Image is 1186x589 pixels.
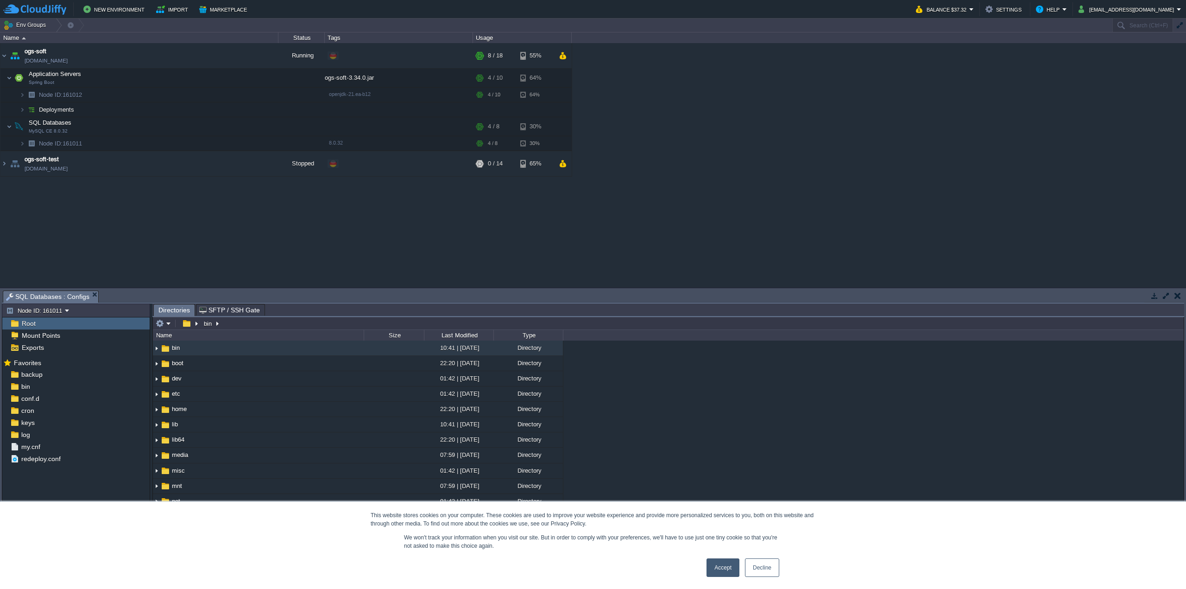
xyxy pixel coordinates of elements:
[278,151,325,176] div: Stopped
[494,330,563,341] div: Type
[424,371,493,386] div: 01:42 | [DATE]
[1079,4,1177,15] button: [EMAIL_ADDRESS][DOMAIN_NAME]
[0,43,8,68] img: AMDAwAAAACH5BAEAAAAALAAAAAABAAEAAAICRAEAOw==
[153,387,160,401] img: AMDAwAAAACH5BAEAAAAALAAAAAABAAEAAAICRAEAOw==
[8,151,21,176] img: AMDAwAAAACH5BAEAAAAALAAAAAABAAEAAAICRAEAOw==
[153,494,160,509] img: AMDAwAAAACH5BAEAAAAALAAAAAABAAEAAAICRAEAOw==
[160,343,170,354] img: AMDAwAAAACH5BAEAAAAALAAAAAABAAEAAAICRAEAOw==
[28,70,82,78] span: Application Servers
[493,371,563,386] div: Directory
[520,151,550,176] div: 65%
[160,450,170,461] img: AMDAwAAAACH5BAEAAAAALAAAAAABAAEAAAICRAEAOw==
[38,91,83,99] span: 161012
[25,47,46,56] span: ogs-soft
[20,331,62,340] a: Mount Points
[488,151,503,176] div: 0 / 14
[424,341,493,355] div: 10:41 | [DATE]
[25,136,38,151] img: AMDAwAAAACH5BAEAAAAALAAAAAABAAEAAAICRAEAOw==
[6,306,65,315] button: Node ID: 161011
[170,482,183,490] a: mnt
[153,433,160,447] img: AMDAwAAAACH5BAEAAAAALAAAAAABAAEAAAICRAEAOw==
[19,88,25,102] img: AMDAwAAAACH5BAEAAAAALAAAAAABAAEAAAICRAEAOw==
[153,402,160,417] img: AMDAwAAAACH5BAEAAAAALAAAAAABAAEAAAICRAEAOw==
[153,464,160,478] img: AMDAwAAAACH5BAEAAAAALAAAAAABAAEAAAICRAEAOw==
[19,455,62,463] a: redeploy.conf
[329,91,371,97] span: openjdk-21.ea-b12
[424,356,493,370] div: 22:20 | [DATE]
[745,558,779,577] a: Decline
[153,372,160,386] img: AMDAwAAAACH5BAEAAAAALAAAAAABAAEAAAICRAEAOw==
[985,4,1024,15] button: Settings
[29,128,68,134] span: MySQL CE 8.0.32
[158,304,190,316] span: Directories
[20,319,37,328] a: Root
[8,43,21,68] img: AMDAwAAAACH5BAEAAAAALAAAAAABAAEAAAICRAEAOw==
[25,56,68,65] a: [DOMAIN_NAME]
[424,494,493,508] div: 01:42 | [DATE]
[493,356,563,370] div: Directory
[38,106,76,114] a: Deployments
[160,389,170,399] img: AMDAwAAAACH5BAEAAAAALAAAAAABAAEAAAICRAEAOw==
[493,448,563,462] div: Directory
[170,344,181,352] a: bin
[19,406,36,415] span: cron
[6,69,12,87] img: AMDAwAAAACH5BAEAAAAALAAAAAABAAEAAAICRAEAOw==
[279,32,324,43] div: Status
[520,136,550,151] div: 30%
[916,4,969,15] button: Balance $37.32
[156,4,191,15] button: Import
[38,139,83,147] span: 161011
[170,390,182,398] a: etc
[3,4,66,15] img: CloudJiffy
[39,140,63,147] span: Node ID:
[19,102,25,117] img: AMDAwAAAACH5BAEAAAAALAAAAAABAAEAAAICRAEAOw==
[170,451,189,459] span: media
[520,88,550,102] div: 64%
[1147,552,1177,580] iframe: chat widget
[424,448,493,462] div: 07:59 | [DATE]
[493,463,563,478] div: Directory
[488,136,498,151] div: 4 / 8
[160,359,170,369] img: AMDAwAAAACH5BAEAAAAALAAAAAABAAEAAAICRAEAOw==
[170,405,188,413] a: home
[19,443,42,451] span: my.cnf
[493,402,563,416] div: Directory
[19,394,41,403] a: conf.d
[170,359,185,367] span: boot
[325,32,473,43] div: Tags
[25,164,68,173] a: [DOMAIN_NAME]
[38,91,83,99] a: Node ID:161012
[424,479,493,493] div: 07:59 | [DATE]
[25,155,59,164] span: ogs-soft-test
[19,370,44,379] a: backup
[153,341,160,355] img: AMDAwAAAACH5BAEAAAAALAAAAAABAAEAAAICRAEAOw==
[493,432,563,447] div: Directory
[425,330,493,341] div: Last Modified
[20,343,45,352] a: Exports
[170,420,179,428] a: lib
[170,436,186,443] a: lib64
[160,496,170,507] img: AMDAwAAAACH5BAEAAAAALAAAAAABAAEAAAICRAEAOw==
[19,382,32,391] a: bin
[19,431,32,439] a: log
[39,91,63,98] span: Node ID:
[170,374,183,382] a: dev
[199,4,250,15] button: Marketplace
[28,119,73,126] a: SQL DatabasesMySQL CE 8.0.32
[424,417,493,431] div: 10:41 | [DATE]
[25,88,38,102] img: AMDAwAAAACH5BAEAAAAALAAAAAABAAEAAAICRAEAOw==
[170,497,182,505] span: net
[488,117,499,136] div: 4 / 8
[170,467,186,475] a: misc
[12,359,43,367] span: Favorites
[153,479,160,494] img: AMDAwAAAACH5BAEAAAAALAAAAAABAAEAAAICRAEAOw==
